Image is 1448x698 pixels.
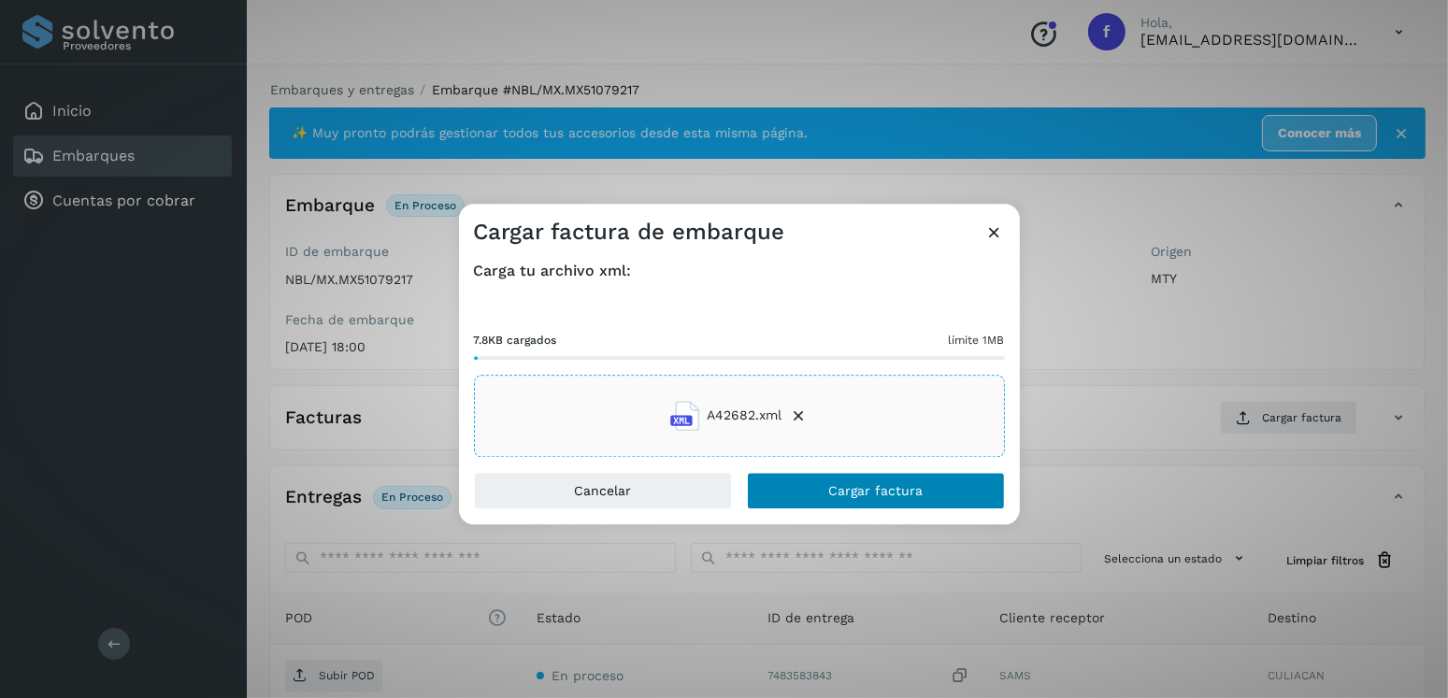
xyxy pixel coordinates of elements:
span: 7.8KB cargados [474,332,557,349]
h4: Carga tu archivo xml: [474,262,1005,279]
span: Cancelar [574,484,631,497]
span: Cargar factura [828,484,923,497]
button: Cancelar [474,472,732,509]
button: Cargar factura [747,472,1005,509]
span: A42682.xml [708,406,782,426]
h3: Cargar factura de embarque [474,219,785,246]
span: límite 1MB [949,332,1005,349]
